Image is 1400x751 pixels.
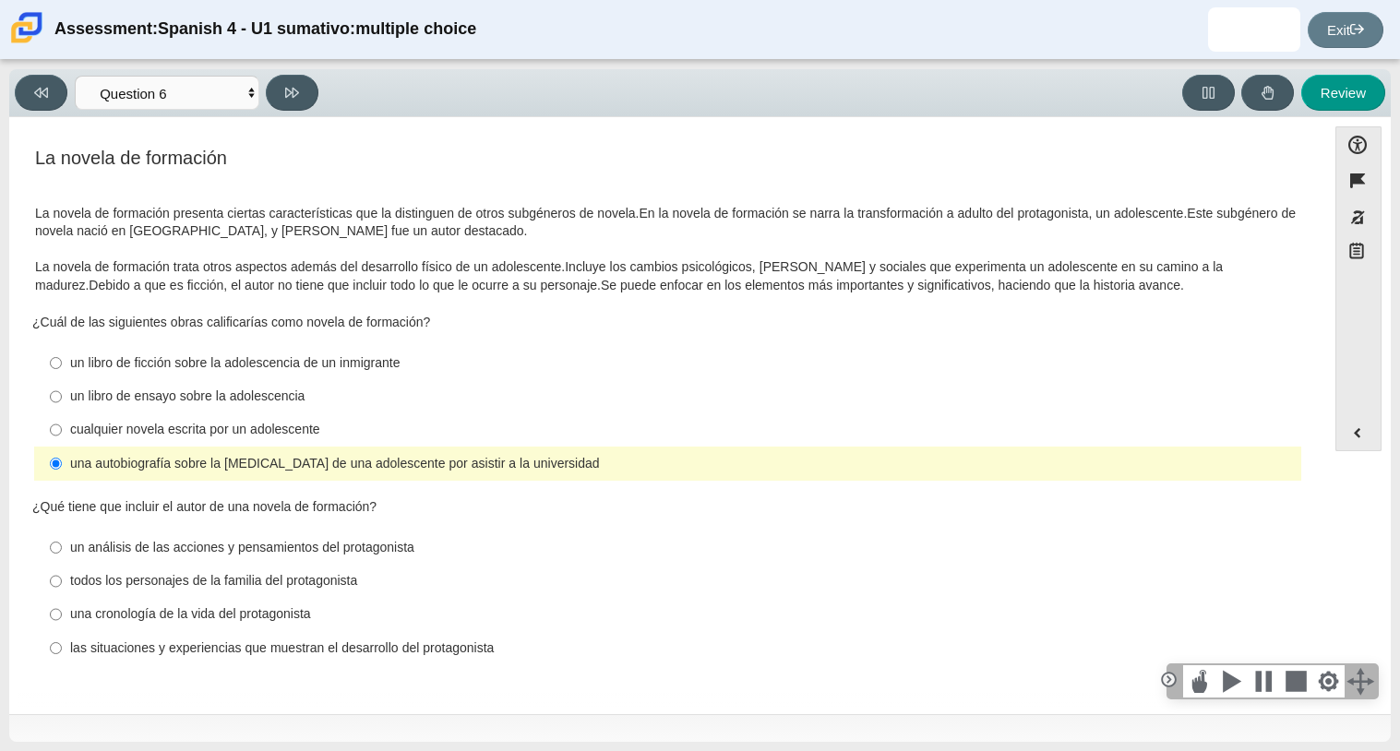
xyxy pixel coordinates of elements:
[70,421,1294,439] div: cualquier novela escrita por un adolescente
[1280,665,1312,697] div: Stops speech playback
[640,205,1188,221] thspan: En la novela de formación se narra la transformación a adulto del protagonista, un adolescente.
[35,205,1296,240] thspan: Este subgénero de novela nació en [GEOGRAPHIC_DATA], y [PERSON_NAME] fue un autor destacado.
[1239,15,1269,44] img: nalia.guelhernande.CjCGxy
[1327,22,1350,38] thspan: Exit
[70,572,1294,590] div: todos los personajes de la familia del protagonista
[1335,126,1382,162] button: Open Accessibility Menu
[1312,665,1345,697] div: Change Settings
[70,605,1294,624] div: una cronología de la vida del protagonista
[1335,162,1382,198] button: Flag item
[35,148,1300,168] h3: La novela de formación
[355,18,476,41] thspan: multiple choice
[1336,415,1381,450] button: Expand menu. Displays the button labels.
[1168,665,1183,697] div: Click to collapse the toolbar.
[1301,75,1385,111] button: Review
[1335,235,1382,273] button: Notepad
[1308,12,1383,48] a: Exit
[70,455,1294,473] div: una autobiografía sobre la [MEDICAL_DATA] de una adolescente por asistir a la universidad
[601,277,1184,293] thspan: Se puede enfocar en los elementos más importantes y significativos, haciendo que la historia avance.
[1248,665,1280,697] div: Pause Speech
[7,8,46,47] img: Carmen School of Science & Technology
[32,498,1303,517] div: ¿Qué tiene que incluir el autor de una novela de formación?
[89,277,601,293] thspan: Debido a que es ficción, el autor no tiene que incluir todo lo que le ocurre a su personaje.
[1157,668,1180,691] div: Click to collapse the toolbar.
[1215,665,1248,697] div: Speak the current selection
[7,34,46,50] a: Carmen School of Science & Technology
[70,539,1294,557] div: un análisis de las acciones y pensamientos del protagonista
[70,387,1294,406] div: un libro de ensayo sobre la adolescencia
[54,18,158,41] thspan: Assessment:
[35,205,640,221] thspan: La novela de formación presenta ciertas características que la distinguen de otros subgéneros de ...
[1183,665,1215,697] div: Select this button, then click anywhere in the text to start reading aloud
[35,258,1223,293] thspan: Incluye los cambios psicológicos, [PERSON_NAME] y sociales que experimenta un adolescente en su c...
[70,639,1294,658] div: las situaciones y experiencias que muestran el desarrollo del protagonista
[158,18,355,41] thspan: Spanish 4 - U1 sumativo:
[70,354,1294,373] div: un libro de ficción sobre la adolescencia de un inmigrante
[1345,665,1377,697] div: Click and hold and drag to move the toolbar.
[32,314,1303,332] div: ¿Cuál de las siguientes obras calificarías como novela de formación?
[35,258,565,275] thspan: La novela de formación trata otros aspectos además del desarrollo físico de un adolescente.
[1241,75,1294,111] button: Raise Your Hand
[1335,199,1382,235] button: Toggle response masking
[18,126,1317,707] div: Assessment items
